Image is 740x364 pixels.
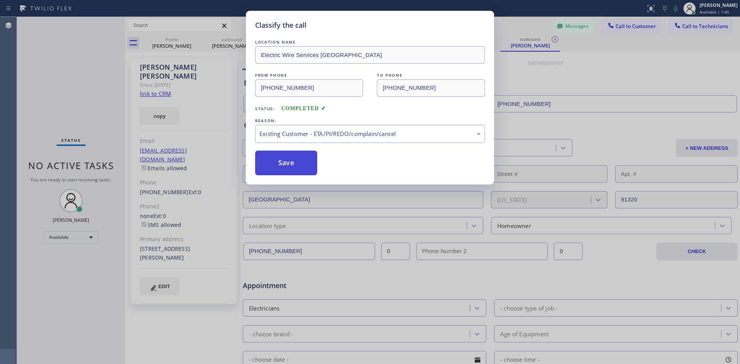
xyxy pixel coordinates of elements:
[255,79,363,97] input: From phone
[255,20,306,30] h5: Classify the call
[377,79,485,97] input: To phone
[255,117,485,125] div: REASON:
[255,106,275,111] span: Status:
[259,129,481,138] div: Existing Customer - ETA/PI/REDO/complain/cancel
[255,151,317,175] button: Save
[377,71,485,79] div: TO PHONE
[281,106,326,111] span: COMPLETED
[255,71,363,79] div: FROM PHONE
[255,38,485,46] div: LOCATION NAME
